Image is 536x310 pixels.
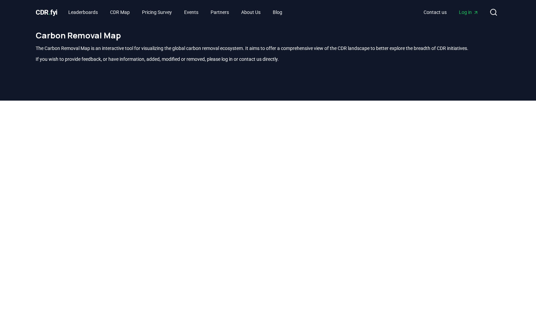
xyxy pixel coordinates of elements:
[453,6,484,18] a: Log in
[63,6,288,18] nav: Main
[205,6,234,18] a: Partners
[36,56,500,63] p: If you wish to provide feedback, or have information, added, modified or removed, please log in o...
[236,6,266,18] a: About Us
[105,6,135,18] a: CDR Map
[137,6,177,18] a: Pricing Survey
[36,8,57,16] span: CDR fyi
[36,30,500,41] h1: Carbon Removal Map
[459,9,479,16] span: Log in
[418,6,484,18] nav: Main
[36,45,500,52] p: The Carbon Removal Map is an interactive tool for visualizing the global carbon removal ecosystem...
[49,8,51,16] span: .
[63,6,103,18] a: Leaderboards
[36,7,57,17] a: CDR.fyi
[418,6,452,18] a: Contact us
[267,6,288,18] a: Blog
[179,6,204,18] a: Events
